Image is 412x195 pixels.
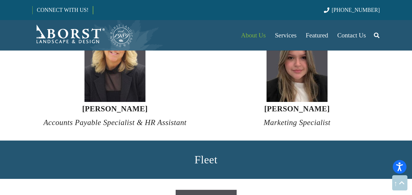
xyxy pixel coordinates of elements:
a: Featured [301,20,333,50]
h2: Fleet [32,151,380,168]
a: [PHONE_NUMBER] [324,7,380,13]
a: CONNECT WITH US! [33,3,93,17]
em: Accounts Payable Specialist & HR Assistant [43,118,186,127]
a: Back to top [392,175,407,190]
span: About Us [241,32,266,39]
em: Marketing Specialist [263,118,330,127]
a: Search [371,28,383,43]
span: Contact Us [337,32,366,39]
a: Services [270,20,301,50]
span: Featured [306,32,328,39]
a: Borst-Logo [32,23,134,47]
a: Contact Us [333,20,371,50]
span: [PHONE_NUMBER] [332,7,380,13]
a: About Us [236,20,270,50]
strong: [PERSON_NAME] [264,105,330,113]
strong: [PERSON_NAME] [82,105,148,113]
span: Services [275,32,296,39]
